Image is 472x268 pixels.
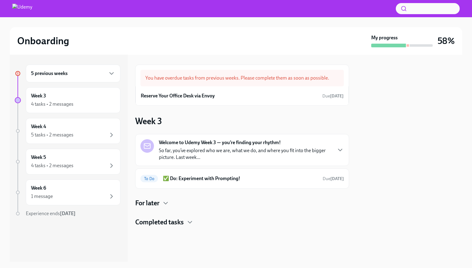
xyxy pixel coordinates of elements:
span: September 13th, 2025 11:00 [323,176,344,182]
h6: ✅ Do: Experiment with Prompting! [163,175,318,182]
div: For later [135,199,349,208]
h4: For later [135,199,159,208]
a: Week 61 message [15,179,120,205]
a: Week 54 tasks • 2 messages [15,149,120,175]
span: August 30th, 2025 13:00 [322,93,344,99]
h2: Onboarding [17,35,69,47]
div: 5 tasks • 2 messages [31,132,73,138]
a: To Do✅ Do: Experiment with Prompting!Due[DATE] [140,174,344,183]
span: Due [323,176,344,181]
h6: Week 5 [31,154,46,161]
strong: Welcome to Udemy Week 3 — you’re finding your rhythm! [159,139,281,146]
strong: [DATE] [330,176,344,181]
h4: Completed tasks [135,218,184,227]
span: Due [322,93,344,99]
a: Reserve Your Office Desk via EnvoyDue[DATE] [141,91,344,100]
a: Week 45 tasks • 2 messages [15,118,120,144]
strong: [DATE] [60,211,76,216]
div: 4 tasks • 2 messages [31,101,73,108]
img: Udemy [12,4,32,14]
p: So far, you’ve explored who we are, what we do, and where you fit into the bigger picture. Last w... [159,147,332,161]
h6: Week 6 [31,185,46,191]
div: 4 tasks • 2 messages [31,162,73,169]
a: Week 34 tasks • 2 messages [15,87,120,113]
h6: Week 3 [31,93,46,99]
h6: Reserve Your Office Desk via Envoy [141,93,215,99]
span: Experience ends [26,211,76,216]
h3: Week 3 [135,116,162,127]
div: Completed tasks [135,218,349,227]
div: 5 previous weeks [26,65,120,82]
h6: 5 previous weeks [31,70,68,77]
h6: Week 4 [31,123,46,130]
div: You have overdue tasks from previous weeks. Please complete them as soon as possible. [140,70,344,86]
strong: My progress [371,34,398,41]
strong: [DATE] [330,93,344,99]
span: To Do [140,176,158,181]
div: 1 message [31,193,53,200]
h3: 58% [438,35,455,46]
